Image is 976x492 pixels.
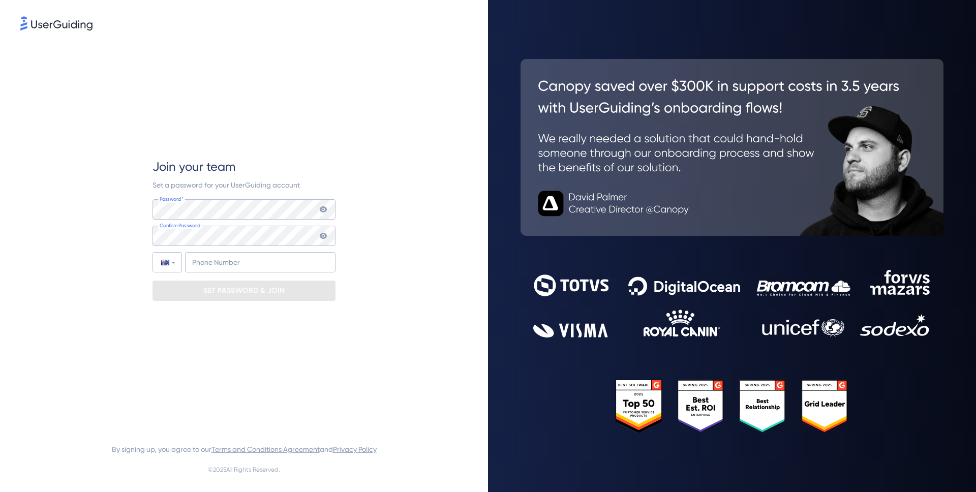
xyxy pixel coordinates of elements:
[211,445,320,453] a: Terms and Conditions Agreement
[203,283,285,299] p: SET PASSWORD & JOIN
[533,270,931,337] img: 9302ce2ac39453076f5bc0f2f2ca889b.svg
[152,159,235,175] span: Join your team
[616,380,848,433] img: 25303e33045975176eb484905ab012ff.svg
[521,59,943,236] img: 26c0aa7c25a843aed4baddd2b5e0fa68.svg
[208,464,280,476] span: © 2025 All Rights Reserved.
[20,16,93,30] img: 8faab4ba6bc7696a72372aa768b0286c.svg
[152,181,300,189] span: Set a password for your UserGuiding account
[153,253,181,272] div: Australia: + 61
[112,443,377,455] span: By signing up, you agree to our and
[185,252,335,272] input: Phone Number
[333,445,377,453] a: Privacy Policy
